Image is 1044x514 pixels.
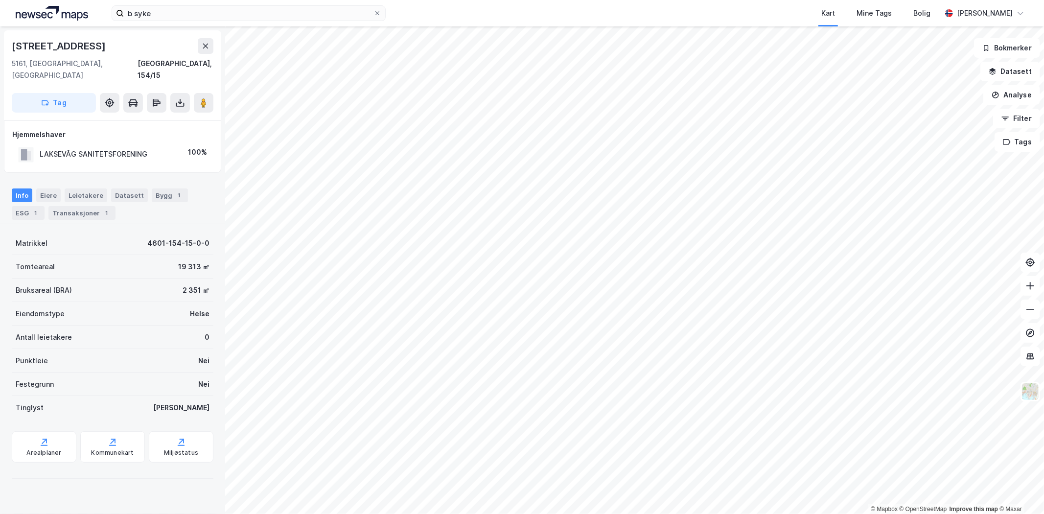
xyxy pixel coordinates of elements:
[980,62,1040,81] button: Datasett
[16,6,88,21] img: logo.a4113a55bc3d86da70a041830d287a7e.svg
[183,284,209,296] div: 2 351 ㎡
[12,93,96,113] button: Tag
[16,355,48,367] div: Punktleie
[857,7,892,19] div: Mine Tags
[48,206,116,220] div: Transaksjoner
[147,237,209,249] div: 4601-154-15-0-0
[40,148,147,160] div: LAKSEVÅG SANITETSFORENING
[995,132,1040,152] button: Tags
[138,58,213,81] div: [GEOGRAPHIC_DATA], 154/15
[995,467,1044,514] iframe: Chat Widget
[16,402,44,414] div: Tinglyst
[983,85,1040,105] button: Analyse
[12,188,32,202] div: Info
[16,261,55,273] div: Tomteareal
[957,7,1013,19] div: [PERSON_NAME]
[12,38,108,54] div: [STREET_ADDRESS]
[913,7,930,19] div: Bolig
[12,206,45,220] div: ESG
[995,467,1044,514] div: Kontrollprogram for chat
[111,188,148,202] div: Datasett
[102,208,112,218] div: 1
[178,261,209,273] div: 19 313 ㎡
[993,109,1040,128] button: Filter
[164,449,198,457] div: Miljøstatus
[188,146,207,158] div: 100%
[205,331,209,343] div: 0
[1021,382,1040,401] img: Z
[12,129,213,140] div: Hjemmelshaver
[16,308,65,320] div: Eiendomstype
[821,7,835,19] div: Kart
[16,237,47,249] div: Matrikkel
[900,506,947,513] a: OpenStreetMap
[190,308,209,320] div: Helse
[974,38,1040,58] button: Bokmerker
[26,449,61,457] div: Arealplaner
[16,331,72,343] div: Antall leietakere
[124,6,373,21] input: Søk på adresse, matrikkel, gårdeiere, leietakere eller personer
[65,188,107,202] div: Leietakere
[950,506,998,513] a: Improve this map
[36,188,61,202] div: Eiere
[91,449,134,457] div: Kommunekart
[152,188,188,202] div: Bygg
[16,378,54,390] div: Festegrunn
[174,190,184,200] div: 1
[31,208,41,218] div: 1
[198,355,209,367] div: Nei
[198,378,209,390] div: Nei
[153,402,209,414] div: [PERSON_NAME]
[871,506,898,513] a: Mapbox
[16,284,72,296] div: Bruksareal (BRA)
[12,58,138,81] div: 5161, [GEOGRAPHIC_DATA], [GEOGRAPHIC_DATA]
